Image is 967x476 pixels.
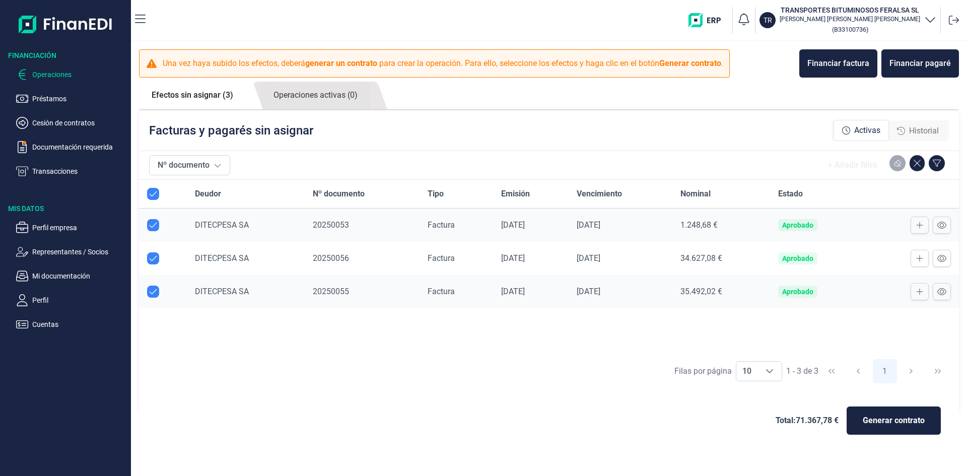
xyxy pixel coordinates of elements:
[680,253,762,263] div: 34.627,08 €
[688,13,728,27] img: erp
[149,155,230,175] button: Nº documento
[195,220,249,230] span: DITECPESA SA
[16,165,127,177] button: Transacciones
[659,58,721,68] b: Generar contrato
[799,49,877,78] button: Financiar factura
[16,246,127,258] button: Representantes / Socios
[846,359,870,383] button: Previous Page
[832,26,868,33] small: Copiar cif
[16,69,127,81] button: Operaciones
[147,252,159,264] div: Row Unselected null
[757,362,782,381] div: Choose
[501,220,561,230] div: [DATE]
[32,141,127,153] p: Documentación requerida
[889,121,947,141] div: Historial
[501,287,561,297] div: [DATE]
[32,69,127,81] p: Operaciones
[501,253,561,263] div: [DATE]
[759,5,936,35] button: TRTRANSPORTES BITUMINOSOS FERALSA SL[PERSON_NAME] [PERSON_NAME] [PERSON_NAME](B33100736)
[163,57,723,70] p: Una vez haya subido los efectos, deberá para crear la operación. Para ello, seleccione los efecto...
[147,219,159,231] div: Row Unselected null
[147,188,159,200] div: All items selected
[854,124,880,137] span: Activas
[782,221,813,229] div: Aprobado
[680,188,711,200] span: Nominal
[32,117,127,129] p: Cesión de contratos
[32,246,127,258] p: Representantes / Socios
[428,287,455,296] span: Factura
[776,415,839,427] span: Total: 71.367,78 €
[501,188,530,200] span: Emisión
[847,406,941,435] button: Generar contrato
[16,141,127,153] button: Documentación requerida
[577,188,622,200] span: Vencimiento
[863,415,925,427] span: Generar contrato
[926,359,950,383] button: Last Page
[149,122,313,139] p: Facturas y pagarés sin asignar
[819,359,844,383] button: First Page
[764,15,772,25] p: TR
[19,8,113,40] img: Logo de aplicación
[674,365,732,377] div: Filas por página
[305,58,377,68] b: generar un contrato
[786,367,818,375] span: 1 - 3 de 3
[881,49,959,78] button: Financiar pagaré
[313,220,349,230] span: 20250053
[313,253,349,263] span: 20250056
[195,253,249,263] span: DITECPESA SA
[778,188,803,200] span: Estado
[32,165,127,177] p: Transacciones
[889,57,951,70] div: Financiar pagaré
[428,188,444,200] span: Tipo
[577,287,664,297] div: [DATE]
[782,254,813,262] div: Aprobado
[16,318,127,330] button: Cuentas
[577,220,664,230] div: [DATE]
[899,359,923,383] button: Next Page
[261,82,370,109] a: Operaciones activas (0)
[428,253,455,263] span: Factura
[16,222,127,234] button: Perfil empresa
[32,318,127,330] p: Cuentas
[195,287,249,296] span: DITECPESA SA
[780,15,920,23] p: [PERSON_NAME] [PERSON_NAME] [PERSON_NAME]
[807,57,869,70] div: Financiar factura
[16,294,127,306] button: Perfil
[139,82,246,109] a: Efectos sin asignar (3)
[680,220,762,230] div: 1.248,68 €
[32,294,127,306] p: Perfil
[16,117,127,129] button: Cesión de contratos
[736,362,757,381] span: 10
[782,288,813,296] div: Aprobado
[834,120,889,141] div: Activas
[680,287,762,297] div: 35.492,02 €
[313,188,365,200] span: Nº documento
[428,220,455,230] span: Factura
[195,188,221,200] span: Deudor
[16,93,127,105] button: Préstamos
[873,359,897,383] button: Page 1
[313,287,349,296] span: 20250055
[32,270,127,282] p: Mi documentación
[909,125,939,137] span: Historial
[780,5,920,15] h3: TRANSPORTES BITUMINOSOS FERALSA SL
[32,222,127,234] p: Perfil empresa
[16,270,127,282] button: Mi documentación
[147,286,159,298] div: Row Unselected null
[577,253,664,263] div: [DATE]
[32,93,127,105] p: Préstamos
